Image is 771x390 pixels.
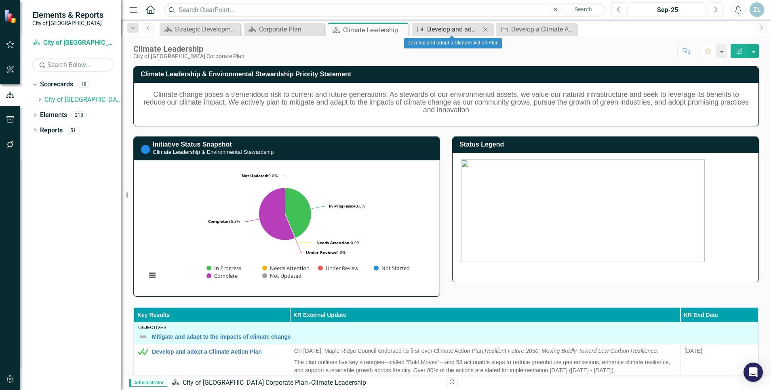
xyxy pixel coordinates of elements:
[206,264,241,272] button: Show In Progress
[404,38,502,48] div: Develop and adopt a Climate Action Plan
[306,250,336,255] tspan: Under Review:
[40,111,67,120] a: Elements
[141,71,754,78] h3: Climate Leadership & Environmental Stewardship Priority Statement
[511,24,575,34] div: Develop a Climate Action Plan
[141,145,150,154] img: Not Started
[294,356,676,376] p: The plan outlines five key strategies—called “Bold Moves”—and 58 actionable steps to reduce green...
[285,214,295,238] path: Not Started, 0.
[67,127,80,134] div: 51
[40,80,73,89] a: Scorecards
[262,272,301,279] button: Show Not Updated
[259,188,295,240] path: Complete, 9.
[208,218,228,224] tspan: Complete:
[485,348,657,354] em: Resilient Future 2050: Moving Boldly Toward Low-Carbon Resilience
[246,24,322,34] a: Corporate Plan
[285,188,311,238] path: In Progress, 7.
[242,173,278,178] text: 0.0%
[175,24,238,34] div: Strategic Development, Communications, & Public Engagement
[318,264,360,272] button: Show Under Review
[133,44,244,53] div: Climate Leadership
[343,25,407,35] div: Climate Leadership
[459,141,754,148] h3: Status Legend
[262,264,309,272] button: Show Needs Attention
[71,111,87,118] div: 218
[40,126,63,135] a: Reports
[259,24,322,34] div: Corporate Plan
[270,264,310,272] text: Needs Attention
[44,95,121,105] a: City of [GEOGRAPHIC_DATA] Corporate Plan
[133,53,244,59] div: City of [GEOGRAPHIC_DATA] Corporate Plan
[32,58,113,72] input: Search Below...
[171,378,440,388] div: »
[498,24,575,34] a: Develop a Climate Action Plan
[294,347,676,356] p: On [DATE], Maple Ridge Council endorsed its first-ever Climate Action Plan, .
[134,323,758,344] td: Double-Click to Edit Right Click for Context Menu
[32,20,103,26] small: City of [GEOGRAPHIC_DATA]
[414,24,480,34] a: Develop and adopt a Climate Action Plan
[208,218,240,224] text: 56.3%
[629,2,706,17] button: Sep-25
[329,203,353,209] tspan: In Progress:
[77,81,90,88] div: 18
[563,4,603,15] button: Search
[242,173,268,178] tspan: Not Updated:
[142,91,750,114] h5: Climate change poses a tremendous risk to current and future generations. As stewards of our envi...
[329,203,365,209] text: 43.8%
[316,240,360,245] text: 0.0%
[183,379,308,386] a: City of [GEOGRAPHIC_DATA] Corporate Plan
[750,2,764,17] button: ZL
[152,334,754,340] a: Mitigate and adapt to the impacts of climate change
[4,9,18,23] img: ClearPoint Strategy
[575,6,592,13] span: Search
[311,379,366,386] div: Climate Leadership
[138,332,148,342] img: Not Defined
[32,38,113,48] a: City of [GEOGRAPHIC_DATA] Corporate Plan
[129,379,167,387] span: Administrator
[744,363,763,382] div: Open Intercom Messenger
[270,272,301,279] text: Not Updated
[153,149,274,155] small: Climate Leadership & Environmental Stewardship
[206,272,238,279] button: Show Complete
[142,167,428,288] svg: Interactive chart
[427,24,480,34] div: Develop and adopt a Climate Action Plan
[153,141,232,148] a: Initiative Status Snapshot
[306,250,345,255] text: 0.0%
[632,5,703,15] div: Sep-25
[138,347,148,356] img: Met
[152,349,286,355] a: Develop and adopt a Climate Action Plan
[162,24,238,34] a: Strategic Development, Communications, & Public Engagement
[142,167,431,288] div: Chart. Highcharts interactive chart.
[685,348,702,354] span: [DATE]
[164,3,605,17] input: Search ClearPoint...
[316,240,351,245] tspan: Needs Attention:
[374,264,409,272] button: Show Not Started
[147,270,158,281] button: View chart menu, Chart
[138,325,754,330] div: Objectives
[32,10,103,20] span: Elements & Reports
